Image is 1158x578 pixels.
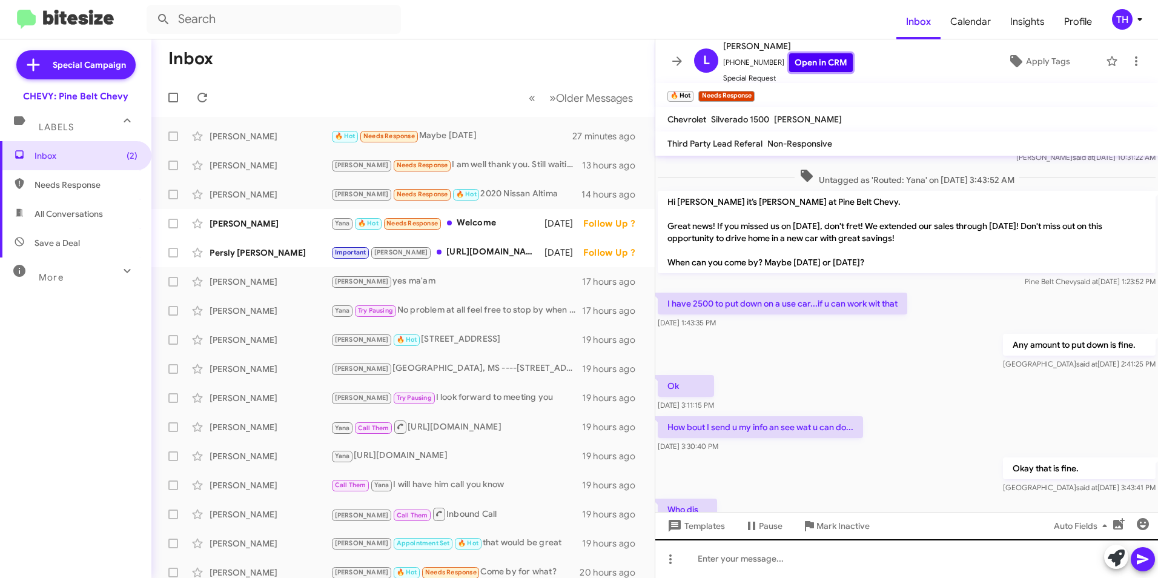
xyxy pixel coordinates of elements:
[1026,50,1070,72] span: Apply Tags
[331,216,544,230] div: Welcome
[1003,457,1156,479] p: Okay that is fine.
[544,247,583,259] div: [DATE]
[335,336,389,344] span: [PERSON_NAME]
[397,394,432,402] span: Try Pausing
[16,50,136,79] a: Special Campaign
[168,49,213,68] h1: Inbox
[210,218,331,230] div: [PERSON_NAME]
[655,515,735,537] button: Templates
[210,247,331,259] div: Persly [PERSON_NAME]
[210,508,331,520] div: [PERSON_NAME]
[35,179,137,191] span: Needs Response
[358,307,393,314] span: Try Pausing
[767,138,832,149] span: Non-Responsive
[358,424,389,432] span: Call Them
[35,237,80,249] span: Save a Deal
[331,449,582,463] div: [URL][DOMAIN_NAME]
[335,190,389,198] span: [PERSON_NAME]
[816,515,870,537] span: Mark Inactive
[658,400,714,410] span: [DATE] 3:11:15 PM
[544,218,583,230] div: [DATE]
[1003,359,1156,368] span: [GEOGRAPHIC_DATA] [DATE] 2:41:25 PM
[335,132,356,140] span: 🔥 Hot
[667,91,693,102] small: 🔥 Hot
[582,392,645,404] div: 19 hours ago
[335,539,389,547] span: [PERSON_NAME]
[723,53,853,72] span: [PHONE_NUMBER]
[210,479,331,491] div: [PERSON_NAME]
[210,305,331,317] div: [PERSON_NAME]
[210,392,331,404] div: [PERSON_NAME]
[1076,483,1097,492] span: said at
[335,365,389,373] span: [PERSON_NAME]
[210,159,331,171] div: [PERSON_NAME]
[556,91,633,105] span: Older Messages
[582,276,645,288] div: 17 hours ago
[759,515,782,537] span: Pause
[795,168,1019,186] span: Untagged as 'Routed: Yana' on [DATE] 3:43:52 AM
[735,515,792,537] button: Pause
[667,114,706,125] span: Chevrolet
[941,4,1001,39] a: Calendar
[397,190,448,198] span: Needs Response
[658,416,863,438] p: How bout I send u my info an see wat u can do...
[1077,277,1098,286] span: said at
[1016,153,1156,162] span: [PERSON_NAME] [DATE] 10:31:22 AM
[210,334,331,346] div: [PERSON_NAME]
[331,245,544,259] div: [URL][DOMAIN_NAME]
[1001,4,1054,39] a: Insights
[1025,277,1156,286] span: Pine Belt Chevy [DATE] 1:23:52 PM
[774,114,842,125] span: [PERSON_NAME]
[374,248,428,256] span: [PERSON_NAME]
[35,150,137,162] span: Inbox
[210,363,331,375] div: [PERSON_NAME]
[331,158,582,172] div: I am well thank you. Still waiting on the truck to get ready.
[23,90,128,102] div: CHEVY: Pine Belt Chevy
[582,450,645,462] div: 19 hours ago
[210,421,331,433] div: [PERSON_NAME]
[703,51,710,70] span: L
[522,85,640,110] nav: Page navigation example
[210,188,331,201] div: [PERSON_NAME]
[1112,9,1133,30] div: TH
[658,318,716,327] span: [DATE] 1:43:35 PM
[335,424,350,432] span: Yana
[529,90,535,105] span: «
[331,391,582,405] div: I look forward to meeting you
[335,394,389,402] span: [PERSON_NAME]
[331,187,581,201] div: 2020 Nissan Altima
[210,537,331,550] div: [PERSON_NAME]
[335,452,350,460] span: Yana
[335,511,389,519] span: [PERSON_NAME]
[581,188,645,201] div: 14 hours ago
[658,191,1156,273] p: Hi [PERSON_NAME] it’s [PERSON_NAME] at Pine Belt Chevy. Great news! If you missed us on [DATE], d...
[210,130,331,142] div: [PERSON_NAME]
[331,536,582,550] div: that would be great
[39,122,74,133] span: Labels
[397,511,428,519] span: Call Them
[583,247,645,259] div: Follow Up ?
[335,277,389,285] span: [PERSON_NAME]
[127,150,137,162] span: (2)
[582,334,645,346] div: 19 hours ago
[658,499,717,520] p: Who dis
[1054,4,1102,39] a: Profile
[977,50,1100,72] button: Apply Tags
[521,85,543,110] button: Previous
[792,515,879,537] button: Mark Inactive
[1003,483,1156,492] span: [GEOGRAPHIC_DATA] [DATE] 3:43:41 PM
[458,539,478,547] span: 🔥 Hot
[1102,9,1145,30] button: TH
[665,515,725,537] span: Templates
[147,5,401,34] input: Search
[335,481,366,489] span: Call Them
[582,537,645,550] div: 19 hours ago
[583,218,645,230] div: Follow Up ?
[331,333,582,347] div: [STREET_ADDRESS]
[210,276,331,288] div: [PERSON_NAME]
[397,336,417,344] span: 🔥 Hot
[335,219,350,227] span: Yana
[397,161,448,169] span: Needs Response
[658,293,907,314] p: I have 2500 to put down on a use car...if u can work wit that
